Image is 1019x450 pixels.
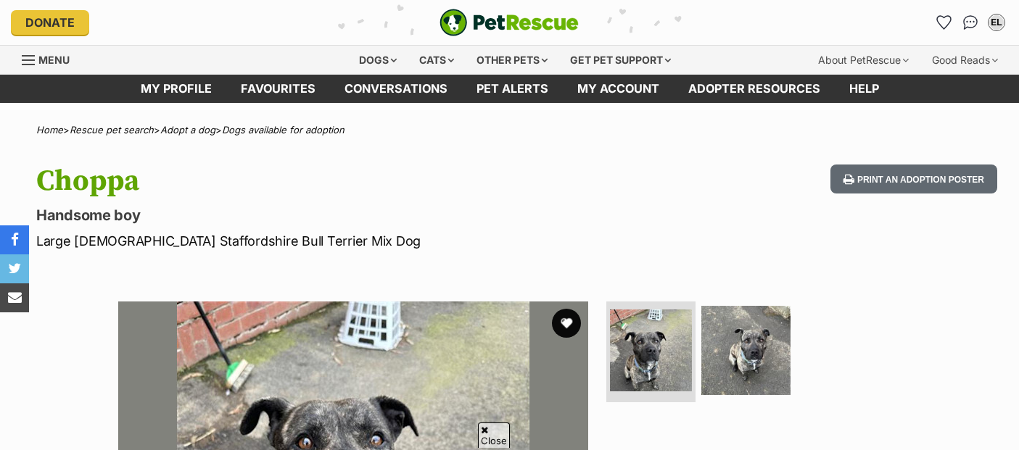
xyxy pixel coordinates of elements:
[835,75,894,103] a: Help
[462,75,563,103] a: Pet alerts
[36,124,63,136] a: Home
[808,46,919,75] div: About PetRescue
[963,15,978,30] img: chat-41dd97257d64d25036548639549fe6c8038ab92f7586957e7f3b1b290dea8141.svg
[70,124,154,136] a: Rescue pet search
[126,75,226,103] a: My profile
[440,9,579,36] a: PetRescue
[985,11,1008,34] button: My account
[36,231,622,251] p: Large [DEMOGRAPHIC_DATA] Staffordshire Bull Terrier Mix Dog
[478,422,510,448] span: Close
[560,46,681,75] div: Get pet support
[38,54,70,66] span: Menu
[922,46,1008,75] div: Good Reads
[933,11,1008,34] ul: Account quick links
[674,75,835,103] a: Adopter resources
[36,164,622,198] h1: Choppa
[36,205,622,225] p: Handsome boy
[466,46,558,75] div: Other pets
[22,46,80,72] a: Menu
[226,75,330,103] a: Favourites
[330,75,462,103] a: conversations
[830,164,997,194] button: Print an adoption poster
[552,309,581,338] button: favourite
[610,309,692,391] img: Photo of Choppa
[11,10,89,35] a: Donate
[160,124,215,136] a: Adopt a dog
[701,306,791,395] img: Photo of Choppa
[222,124,345,136] a: Dogs available for adoption
[349,46,407,75] div: Dogs
[409,46,464,75] div: Cats
[440,9,579,36] img: logo-e224e6f780fb5917bec1dbf3a21bbac754714ae5b6737aabdf751b685950b380.svg
[933,11,956,34] a: Favourites
[989,15,1004,30] div: EL
[563,75,674,103] a: My account
[959,11,982,34] a: Conversations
